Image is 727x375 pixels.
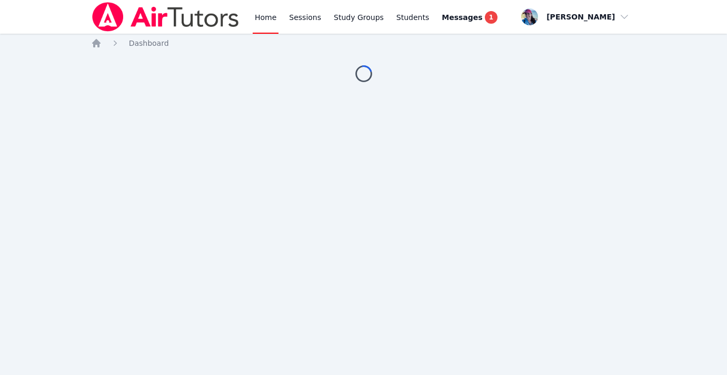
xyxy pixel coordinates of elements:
[91,2,240,32] img: Air Tutors
[442,12,482,23] span: Messages
[91,38,636,48] nav: Breadcrumb
[485,11,497,24] span: 1
[129,38,169,48] a: Dashboard
[129,39,169,47] span: Dashboard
